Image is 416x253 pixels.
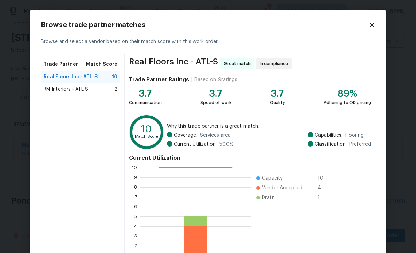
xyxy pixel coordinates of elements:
[219,141,234,148] span: 50.0 %
[315,132,342,139] span: Capabilities:
[167,123,371,130] span: Why this trade partner is a great match:
[270,90,285,97] div: 3.7
[262,194,274,201] span: Draft
[200,132,231,139] span: Services area
[262,184,302,191] span: Vendor Accepted
[129,90,162,97] div: 3.7
[114,86,117,93] span: 2
[134,185,137,189] text: 8
[134,224,137,228] text: 4
[41,22,369,29] h2: Browse trade partner matches
[135,195,137,199] text: 7
[86,61,117,68] span: Match Score
[194,76,237,83] div: Based on 19 ratings
[41,30,375,54] div: Browse and select a vendor based on their match score with this work order.
[224,60,253,67] span: Great match
[349,141,371,148] span: Preferred
[200,99,231,106] div: Speed of work
[44,61,78,68] span: Trade Partner
[270,99,285,106] div: Quality
[134,244,137,248] text: 2
[129,76,189,83] h4: Trade Partner Ratings
[132,166,137,170] text: 10
[318,184,329,191] span: 4
[260,60,291,67] span: In compliance
[135,135,158,139] text: Match Score
[112,73,117,80] span: 10
[44,86,88,93] span: RM Interiors - ATL-S
[129,58,218,69] span: Real Floors Inc - ATL-S
[318,175,329,182] span: 10
[134,205,137,209] text: 6
[134,175,137,180] text: 9
[129,99,162,106] div: Communication
[324,90,371,97] div: 89%
[174,141,217,148] span: Current Utilization:
[200,90,231,97] div: 3.7
[189,76,194,83] div: |
[262,175,283,182] span: Capacity
[324,99,371,106] div: Adhering to OD pricing
[134,234,137,238] text: 3
[141,124,152,134] text: 10
[345,132,364,139] span: Flooring
[315,141,347,148] span: Classification:
[44,73,98,80] span: Real Floors Inc - ATL-S
[134,214,137,219] text: 5
[129,155,371,161] h4: Current Utilization
[174,132,197,139] span: Coverage:
[318,194,329,201] span: 1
